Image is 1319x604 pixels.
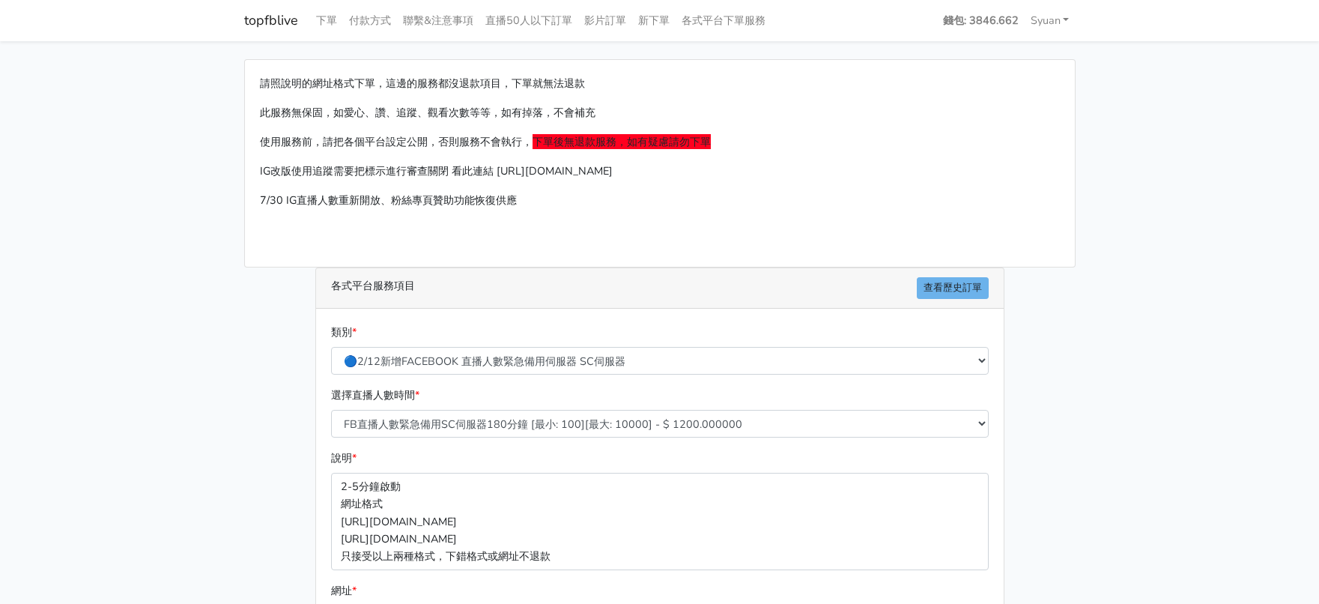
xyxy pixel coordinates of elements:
p: 此服務無保固，如愛心、讚、追蹤、觀看次數等等，如有掉落，不會補充 [260,104,1060,121]
p: 請照說明的網址格式下單，這邊的服務都沒退款項目，下單就無法退款 [260,75,1060,92]
p: 使用服務前，請把各個平台設定公開，否則服務不會執行， [260,133,1060,151]
a: 影片訂單 [578,6,632,35]
a: Syuan [1025,6,1076,35]
a: 直播50人以下訂單 [479,6,578,35]
p: 2-5分鐘啟動 網址格式 [URL][DOMAIN_NAME] [URL][DOMAIN_NAME] 只接受以上兩種格式，下錯格式或網址不退款 [331,473,989,570]
a: 各式平台下單服務 [676,6,771,35]
label: 網址 [331,582,357,600]
p: IG改版使用追蹤需要把標示進行審查關閉 看此連結 [URL][DOMAIN_NAME] [260,163,1060,180]
label: 類別 [331,324,357,341]
a: 錢包: 3846.662 [937,6,1025,35]
span: 下單後無退款服務，如有疑慮請勿下單 [533,134,711,149]
strong: 錢包: 3846.662 [943,13,1019,28]
a: 聯繫&注意事項 [397,6,479,35]
a: 下單 [310,6,343,35]
div: 各式平台服務項目 [316,268,1004,309]
p: 7/30 IG直播人數重新開放、粉絲專頁贊助功能恢復供應 [260,192,1060,209]
a: 付款方式 [343,6,397,35]
a: 查看歷史訂單 [917,277,989,299]
label: 說明 [331,450,357,467]
a: 新下單 [632,6,676,35]
a: topfblive [244,6,298,35]
label: 選擇直播人數時間 [331,387,419,404]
